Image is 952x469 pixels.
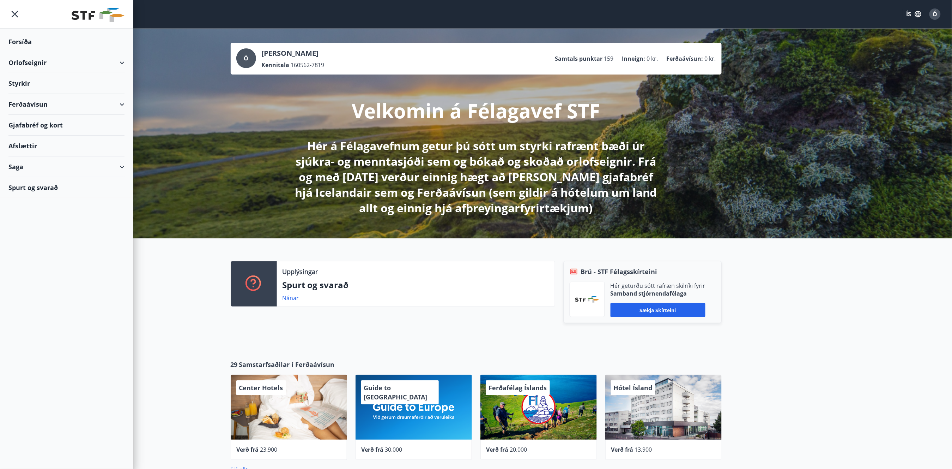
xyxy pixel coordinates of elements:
p: Ferðaávísun : [667,55,703,63]
p: Upplýsingar [283,267,318,276]
img: union_logo [72,8,125,22]
span: Verð frá [486,446,509,453]
a: Nánar [283,294,299,302]
span: 29 [231,360,238,369]
p: Spurt og svarað [283,279,549,291]
p: Velkomin á Félagavef STF [352,97,600,124]
span: Verð frá [362,446,384,453]
span: 23.900 [260,446,278,453]
span: 160562-7819 [291,61,325,69]
span: 13.900 [635,446,652,453]
div: Styrkir [8,73,125,94]
span: 20.000 [510,446,527,453]
button: Ó [927,6,944,23]
span: Verð frá [611,446,633,453]
span: 0 kr. [705,55,716,63]
div: Gjafabréf og kort [8,115,125,136]
img: vjCaq2fThgY3EUYqSgpjEiBg6WP39ov69hlhuPVN.png [575,296,599,303]
span: Center Hotels [239,384,283,392]
p: [PERSON_NAME] [262,48,325,58]
div: Afslættir [8,136,125,156]
p: Hér geturðu sótt rafræn skilríki fyrir [611,282,705,290]
span: Samstarfsaðilar í Ferðaávísun [239,360,335,369]
div: Forsíða [8,31,125,52]
p: Hér á Félagavefnum getur þú sótt um styrki rafrænt bæði úr sjúkra- og menntasjóði sem og bókað og... [290,138,662,216]
div: Saga [8,156,125,177]
button: Sækja skírteini [611,303,705,317]
div: Orlofseignir [8,52,125,73]
span: Brú - STF Félagsskírteini [581,267,657,276]
span: Hótel Ísland [614,384,653,392]
span: Ó [933,10,938,18]
p: Samband stjórnendafélaga [611,290,705,297]
span: 159 [604,55,614,63]
button: menu [8,8,21,20]
span: Guide to [GEOGRAPHIC_DATA] [364,384,428,401]
span: Verð frá [237,446,259,453]
span: Ferðafélag Íslands [489,384,547,392]
div: Spurt og svarað [8,177,125,198]
div: Ferðaávísun [8,94,125,115]
span: 30.000 [385,446,402,453]
button: ÍS [903,8,925,20]
p: Samtals punktar [555,55,603,63]
p: Kennitala [262,61,290,69]
span: Ó [244,54,248,62]
span: 0 kr. [647,55,658,63]
p: Inneign : [622,55,645,63]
